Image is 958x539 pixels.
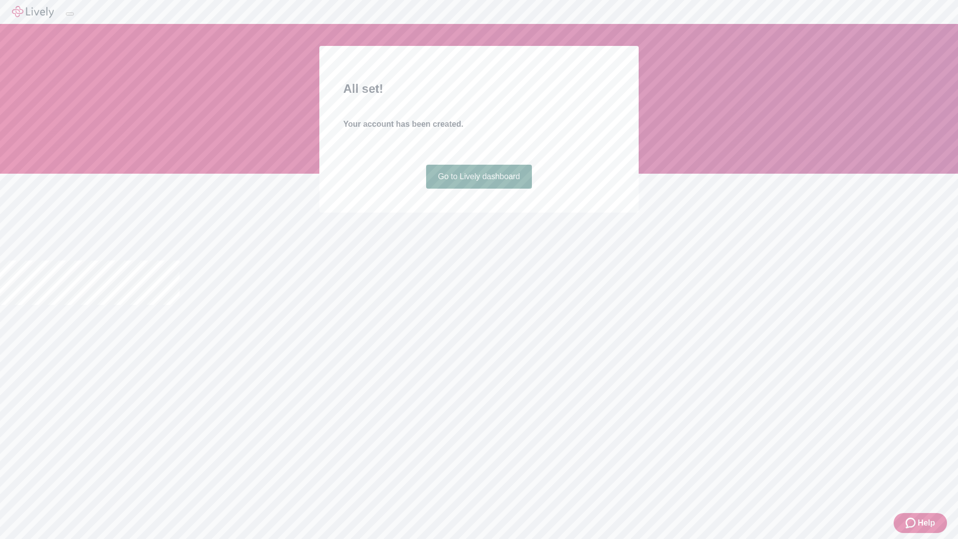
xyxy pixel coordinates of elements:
[12,6,54,18] img: Lively
[918,517,935,529] span: Help
[906,517,918,529] svg: Zendesk support icon
[66,12,74,15] button: Log out
[343,118,615,130] h4: Your account has been created.
[343,80,615,98] h2: All set!
[426,165,532,189] a: Go to Lively dashboard
[894,513,947,533] button: Zendesk support iconHelp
